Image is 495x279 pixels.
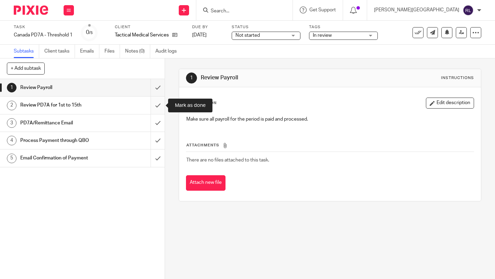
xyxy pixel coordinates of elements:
a: Emails [80,45,99,58]
input: Search [210,8,272,14]
label: Tags [309,24,378,30]
p: [PERSON_NAME][GEOGRAPHIC_DATA] [374,7,459,13]
p: Make sure all payroll for the period is paid and processed. [186,116,474,123]
p: Description [186,100,217,106]
span: In review [313,33,332,38]
div: 4 [7,136,16,145]
button: Attach new file [186,175,225,191]
span: There are no files attached to this task. [186,158,269,163]
a: Notes (0) [125,45,150,58]
span: Get Support [309,8,336,12]
a: Client tasks [44,45,75,58]
button: Edit description [426,98,474,109]
img: svg%3E [463,5,474,16]
a: Subtasks [14,45,39,58]
h1: Process Payment through QBO [20,135,103,146]
h1: Email Confirmation of Payment [20,153,103,163]
small: /5 [89,31,93,35]
span: Attachments [186,143,219,147]
h1: PD7A/Remittance Email [20,118,103,128]
div: Canada PD7A - Threshold 1 [14,32,73,38]
div: 5 [7,154,16,163]
h1: Review Payroll [201,74,345,81]
label: Task [14,24,73,30]
div: 2 [7,101,16,110]
label: Client [115,24,184,30]
div: 0 [86,29,93,36]
div: 1 [186,72,197,83]
label: Due by [192,24,223,30]
h1: Review PD7A for 1st to 15th [20,100,103,110]
span: [DATE] [192,33,207,37]
span: Not started [235,33,260,38]
a: Files [104,45,120,58]
div: 3 [7,118,16,128]
h1: Review Payroll [20,82,103,93]
div: 1 [7,83,16,92]
p: Tactical Medical Services [115,32,169,38]
label: Status [232,24,300,30]
div: Instructions [441,75,474,81]
button: + Add subtask [7,63,45,74]
img: Pixie [14,5,48,15]
a: Audit logs [155,45,182,58]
